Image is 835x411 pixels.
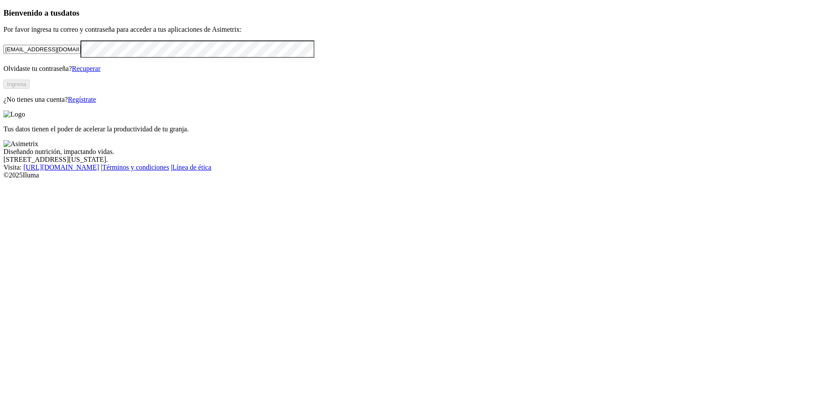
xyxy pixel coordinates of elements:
[61,8,80,17] span: datos
[68,96,96,103] a: Regístrate
[3,156,832,164] div: [STREET_ADDRESS][US_STATE].
[3,65,832,73] p: Olvidaste tu contraseña?
[3,164,832,171] div: Visita : | |
[3,26,832,33] p: Por favor ingresa tu correo y contraseña para acceder a tus aplicaciones de Asimetrix:
[3,148,832,156] div: Diseñando nutrición, impactando vidas.
[72,65,100,72] a: Recuperar
[23,164,99,171] a: [URL][DOMAIN_NAME]
[3,125,832,133] p: Tus datos tienen el poder de acelerar la productividad de tu granja.
[3,8,832,18] h3: Bienvenido a tus
[3,80,30,89] button: Ingresa
[3,171,832,179] div: © 2025 Iluma
[172,164,211,171] a: Línea de ética
[3,140,38,148] img: Asimetrix
[102,164,169,171] a: Términos y condiciones
[3,96,832,104] p: ¿No tienes una cuenta?
[3,110,25,118] img: Logo
[3,45,80,54] input: Tu correo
